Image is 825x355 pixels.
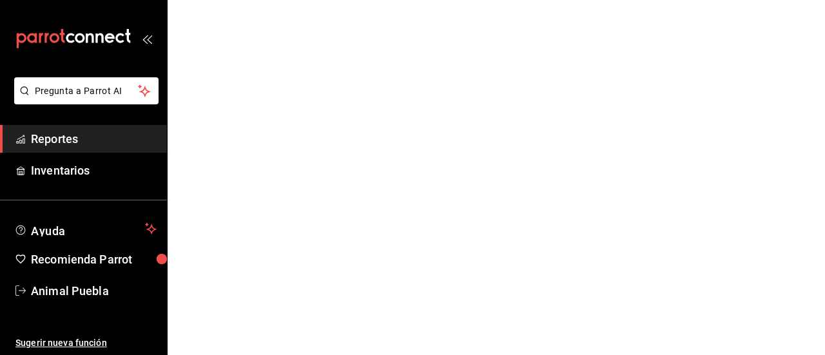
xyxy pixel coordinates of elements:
[14,77,159,104] button: Pregunta a Parrot AI
[9,93,159,107] a: Pregunta a Parrot AI
[15,336,157,350] span: Sugerir nueva función
[142,34,152,44] button: open_drawer_menu
[31,251,157,268] span: Recomienda Parrot
[35,84,139,98] span: Pregunta a Parrot AI
[31,221,140,236] span: Ayuda
[31,162,157,179] span: Inventarios
[31,130,157,148] span: Reportes
[31,282,157,300] span: Animal Puebla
